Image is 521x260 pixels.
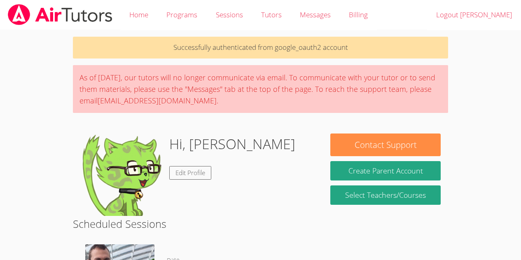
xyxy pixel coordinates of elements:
[7,4,113,25] img: airtutors_banner-c4298cdbf04f3fff15de1276eac7730deb9818008684d7c2e4769d2f7ddbe033.png
[73,65,448,113] div: As of [DATE], our tutors will no longer communicate via email. To communicate with your tutor or ...
[330,134,440,156] button: Contact Support
[330,185,440,205] a: Select Teachers/Courses
[73,216,448,232] h2: Scheduled Sessions
[330,161,440,180] button: Create Parent Account
[169,166,211,180] a: Edit Profile
[169,134,295,155] h1: Hi, [PERSON_NAME]
[80,134,163,216] img: default.png
[300,10,331,19] span: Messages
[73,37,448,59] p: Successfully authenticated from google_oauth2 account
